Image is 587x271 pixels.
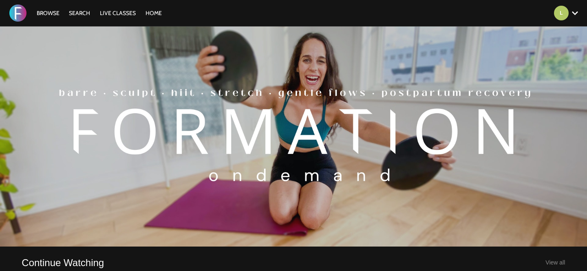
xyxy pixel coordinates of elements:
[33,9,64,17] a: Browse
[22,256,104,269] a: Continue Watching
[33,9,166,17] nav: Primary
[65,9,94,17] a: Search
[141,9,166,17] a: HOME
[545,259,565,266] a: View all
[9,4,26,22] img: FORMATION
[96,9,140,17] a: LIVE CLASSES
